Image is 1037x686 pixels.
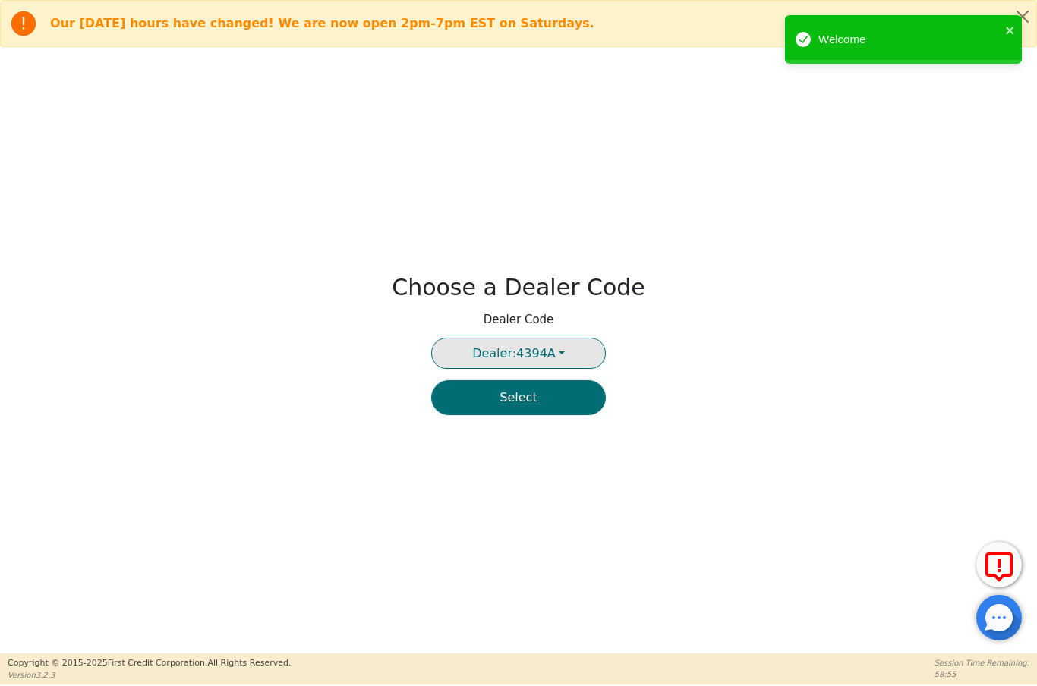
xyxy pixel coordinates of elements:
h4: Dealer Code [484,313,554,326]
span: All Rights Reserved. [207,658,291,668]
span: Dealer: [472,346,516,360]
p: Version 3.2.3 [8,669,291,681]
b: Our [DATE] hours have changed! We are now open 2pm-7pm EST on Saturdays. [50,16,594,30]
span: 4394A [472,346,556,360]
button: Select [431,380,606,415]
p: Copyright © 2015- 2025 First Credit Corporation. [8,657,291,670]
button: close [1005,21,1016,39]
button: Close alert [1009,1,1036,32]
h2: Choose a Dealer Code [392,274,645,301]
p: 58:55 [935,669,1029,680]
div: Welcome [818,31,1001,49]
p: Session Time Remaining: [935,657,1029,669]
button: Dealer:4394A [431,338,606,369]
button: Report Error to FCC [976,542,1022,587]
